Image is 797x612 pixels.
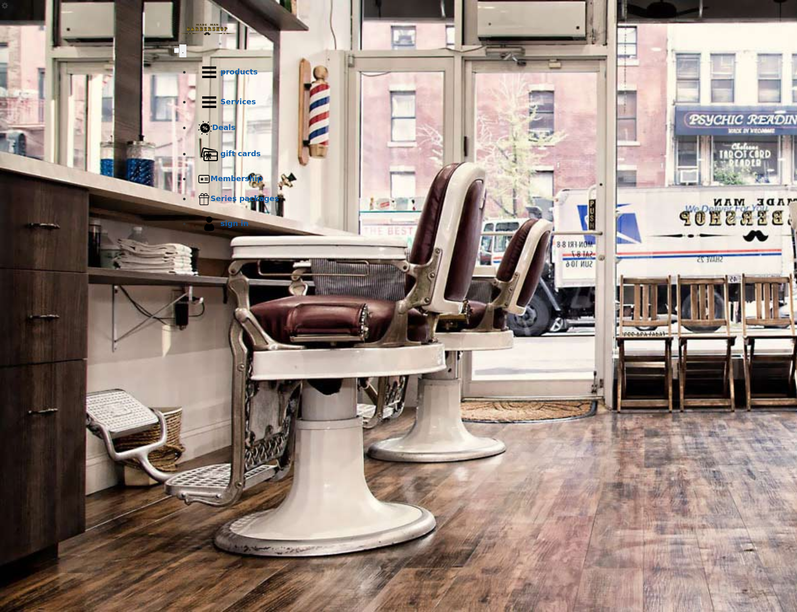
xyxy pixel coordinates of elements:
a: DealsDeals [191,117,623,139]
a: Series packagesSeries packages [191,189,623,209]
a: Gift cardsgift cards [191,139,623,169]
img: Membership [198,173,210,185]
img: Deals [198,121,212,135]
b: products [220,67,258,76]
a: Productsproducts [191,57,623,87]
b: Deals [212,123,235,132]
b: sign in [220,219,249,228]
span: . [182,47,184,55]
img: sign in [198,213,220,235]
a: sign insign in [191,209,623,239]
img: Products [198,61,220,84]
img: Series packages [198,193,210,205]
img: Gift cards [198,143,220,165]
img: Services [198,91,220,113]
b: Membership [210,174,262,183]
a: MembershipMembership [191,169,623,189]
img: Made Man Barbershop Logo [174,16,240,43]
b: Series packages [210,194,279,203]
input: menu toggle [174,48,179,53]
b: gift cards [220,149,261,158]
a: ServicesServices [191,87,623,117]
button: menu toggle [179,44,186,57]
b: Services [220,97,256,106]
